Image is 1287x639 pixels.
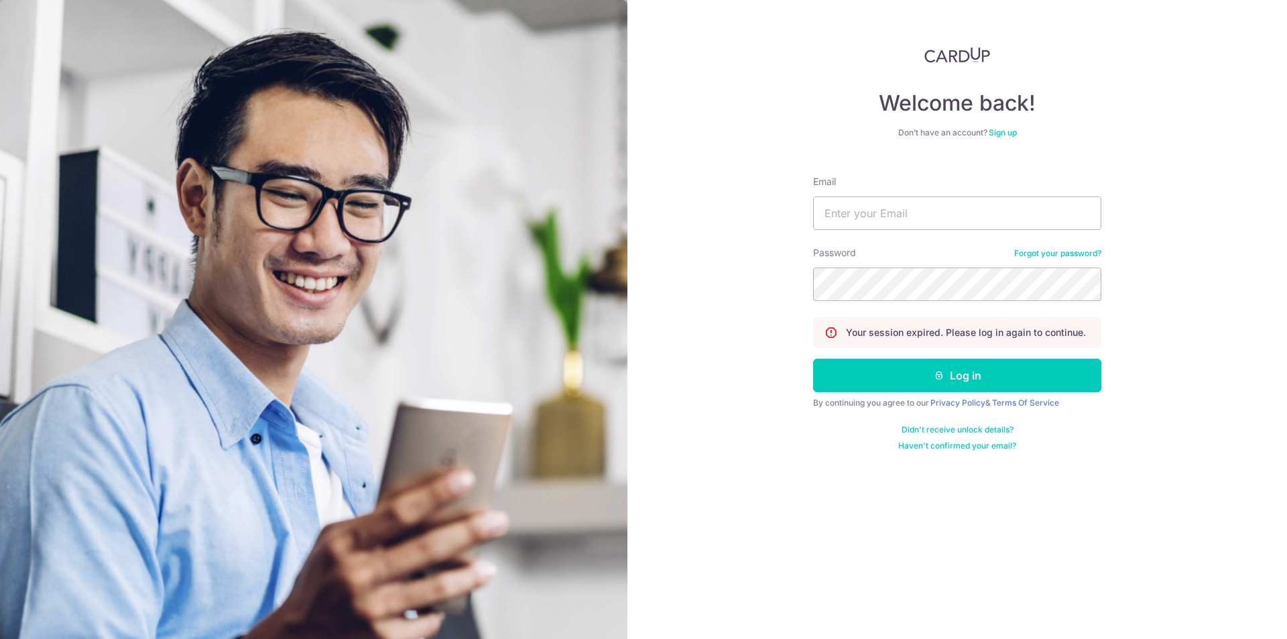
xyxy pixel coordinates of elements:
a: Sign up [989,127,1017,137]
a: Didn't receive unlock details? [902,424,1014,435]
button: Log in [813,359,1101,392]
div: By continuing you agree to our & [813,398,1101,408]
a: Terms Of Service [992,398,1059,408]
a: Privacy Policy [930,398,985,408]
a: Forgot your password? [1014,248,1101,259]
label: Email [813,175,836,188]
a: Haven't confirmed your email? [898,441,1016,451]
p: Your session expired. Please log in again to continue. [846,326,1086,339]
input: Enter your Email [813,196,1101,230]
h4: Welcome back! [813,90,1101,117]
div: Don’t have an account? [813,127,1101,138]
img: CardUp Logo [924,47,990,63]
label: Password [813,246,856,259]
